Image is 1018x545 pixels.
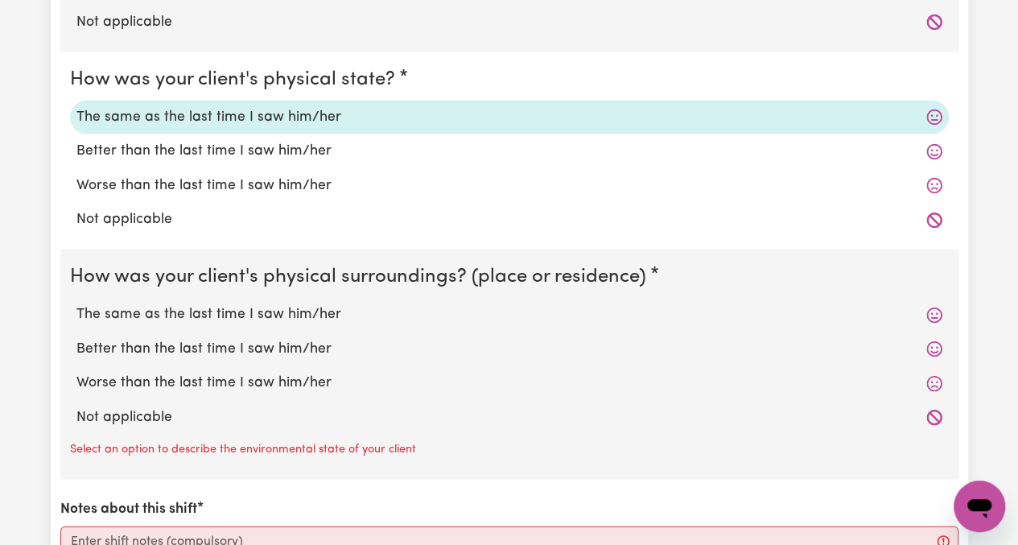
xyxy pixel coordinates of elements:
p: Select an option to describe the environmental state of your client [70,441,416,459]
label: The same as the last time I saw him/her [76,107,942,128]
legend: How was your client's physical surroundings? (place or residence) [70,262,653,291]
legend: How was your client's physical state? [70,65,402,94]
label: The same as the last time I saw him/her [76,304,942,325]
label: Not applicable [76,209,942,230]
label: Not applicable [76,407,942,428]
label: Worse than the last time I saw him/her [76,175,942,196]
label: Notes about this shift [60,499,197,520]
label: Worse than the last time I saw him/her [76,373,942,394]
label: Better than the last time I saw him/her [76,141,942,162]
label: Better than the last time I saw him/her [76,339,942,360]
label: Not applicable [76,12,942,33]
iframe: Button to launch messaging window [954,481,1005,532]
